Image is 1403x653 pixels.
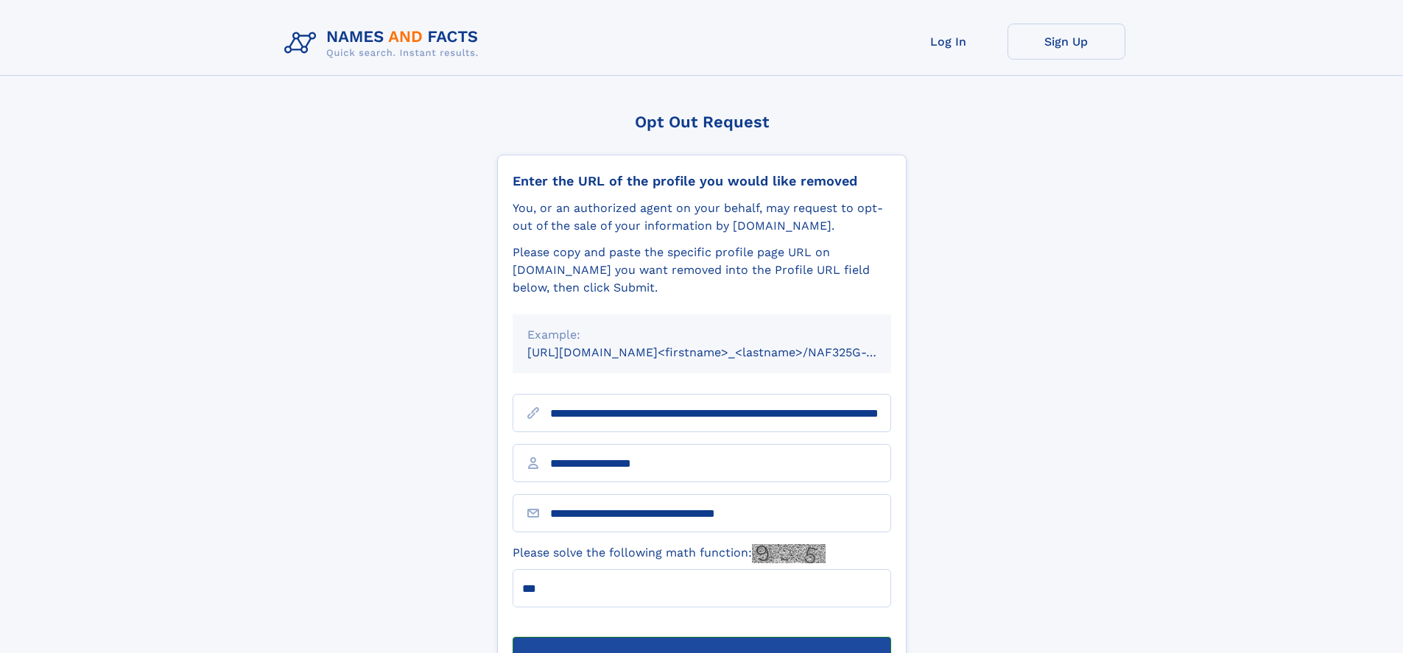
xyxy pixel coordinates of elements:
[513,173,891,189] div: Enter the URL of the profile you would like removed
[497,113,907,131] div: Opt Out Request
[513,244,891,297] div: Please copy and paste the specific profile page URL on [DOMAIN_NAME] you want removed into the Pr...
[513,200,891,235] div: You, or an authorized agent on your behalf, may request to opt-out of the sale of your informatio...
[527,345,919,359] small: [URL][DOMAIN_NAME]<firstname>_<lastname>/NAF325G-xxxxxxxx
[513,544,826,563] label: Please solve the following math function:
[278,24,490,63] img: Logo Names and Facts
[1008,24,1125,60] a: Sign Up
[890,24,1008,60] a: Log In
[527,326,876,344] div: Example:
